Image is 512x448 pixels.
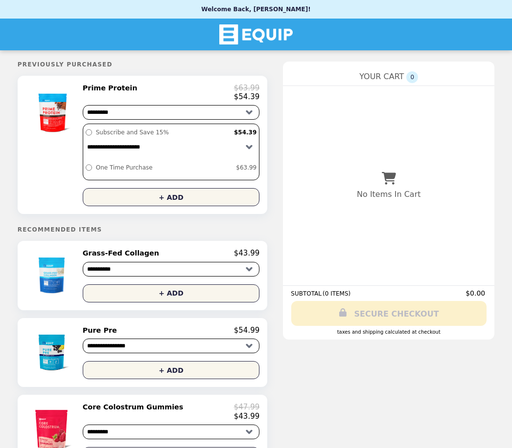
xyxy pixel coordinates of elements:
span: ( 0 ITEMS ) [323,290,350,297]
label: $54.39 [232,127,259,138]
h5: Previously Purchased [18,61,268,68]
p: $63.99 [234,84,260,92]
label: $63.99 [233,162,259,173]
p: $43.99 [234,249,260,257]
h2: Core Colostrum Gummies [83,403,187,411]
p: No Items In Cart [357,190,420,199]
button: + ADD [83,188,260,206]
button: + ADD [83,361,260,379]
p: $54.39 [234,92,260,101]
span: YOUR CART [359,72,404,81]
img: Brand Logo [219,24,293,44]
h2: Pure Pre [83,326,121,335]
select: Select a product variant [83,262,260,277]
p: $47.99 [234,403,260,411]
p: $43.99 [234,412,260,421]
h5: Recommended Items [18,226,268,233]
p: Welcome Back, [PERSON_NAME]! [201,6,310,13]
img: Grass-Fed Collagen [25,249,81,302]
span: SUBTOTAL [291,290,323,297]
h2: Prime Protein [83,84,141,92]
span: $0.00 [465,289,487,297]
h2: Grass-Fed Collagen [83,249,163,257]
p: $54.99 [234,326,260,335]
button: + ADD [83,284,260,302]
img: Pure Pre [25,326,81,379]
select: Select a product variant [83,425,260,439]
select: Select a subscription option [83,138,259,155]
span: 0 [406,71,418,83]
select: Select a product variant [83,339,260,353]
div: Taxes and Shipping calculated at checkout [291,329,487,335]
select: Select a product variant [83,105,260,120]
label: Subscribe and Save 15% [93,127,232,138]
label: One Time Purchase [93,162,234,173]
img: Prime Protein [24,84,81,138]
